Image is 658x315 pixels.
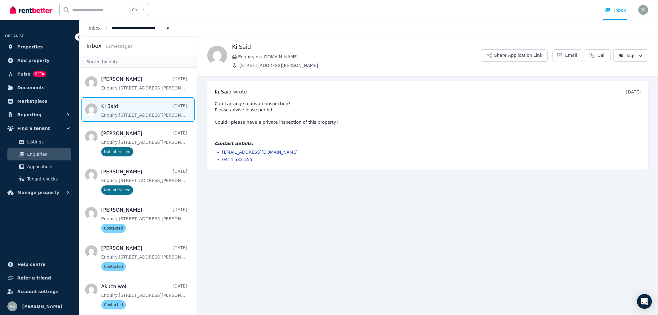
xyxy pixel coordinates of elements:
span: Call [598,52,606,58]
span: ORGANISE [5,34,24,38]
span: Applications [27,163,69,170]
span: [PERSON_NAME] [22,303,62,310]
a: 0414 533 555 [222,157,252,162]
a: [PERSON_NAME][DATE]Enquiry:[STREET_ADDRESS][PERSON_NAME].Not interested [101,130,187,156]
span: Reporting [17,111,41,118]
a: Marketplace [5,95,74,107]
a: [PERSON_NAME][DATE]Enquiry:[STREET_ADDRESS][PERSON_NAME].Contacted [101,245,187,271]
a: [PERSON_NAME][DATE]Enquiry:[STREET_ADDRESS][PERSON_NAME].Not interested [101,168,187,195]
nav: Breadcrumb [79,20,181,36]
span: Properties [17,43,43,51]
div: Inbox [604,7,626,13]
img: Ravi Beniwal [638,5,648,15]
pre: Can I arrange a private inspection? Please advise lease period Could I please have a private insp... [215,101,641,125]
a: Inbox [89,26,101,31]
span: Account settings [17,288,58,295]
a: Documents [5,81,74,94]
a: Help centre [5,258,74,271]
span: 11 message s [105,44,132,49]
h2: Inbox [86,42,101,50]
span: Add property [17,57,50,64]
a: Applications [7,160,71,173]
a: [PERSON_NAME][DATE]Enquiry:[STREET_ADDRESS][PERSON_NAME].Contacted [101,206,187,233]
img: Ravi Beniwal [7,301,17,311]
a: Call [585,49,611,61]
button: Manage property [5,186,74,199]
span: Ctrl [130,6,140,14]
span: Email [565,52,577,58]
span: Marketplace [17,97,47,105]
a: [PERSON_NAME][DATE]Enquiry:[STREET_ADDRESS][PERSON_NAME]. [101,76,187,91]
button: Tags [613,49,648,62]
span: BETA [33,71,46,77]
a: Properties [5,41,74,53]
span: Pulse [17,70,31,78]
button: Reporting [5,109,74,121]
a: Refer a friend [5,272,74,284]
span: Tags [619,52,635,59]
span: Find a tenant [17,125,50,132]
a: Email [552,49,582,61]
a: Enquiries [7,148,71,160]
a: Ki Said[DATE]Enquiry:[STREET_ADDRESS][PERSON_NAME]. [101,103,187,118]
button: Find a tenant [5,122,74,135]
div: Sorted by date [79,56,197,68]
a: Akuch wol[DATE]Enquiry:[STREET_ADDRESS][PERSON_NAME].Contacted [101,283,187,309]
a: Listings [7,136,71,148]
span: Help centre [17,261,46,268]
span: Enquiries [27,151,69,158]
time: [DATE] [626,89,641,94]
span: Refer a friend [17,274,51,282]
span: k [143,7,145,12]
span: [STREET_ADDRESS][PERSON_NAME] [239,62,481,68]
a: Add property [5,54,74,67]
h4: Contact details: [215,140,641,147]
div: Open Intercom Messenger [637,294,652,309]
span: Enquiry via [DOMAIN_NAME] [238,54,481,60]
span: Manage property [17,189,59,196]
img: RentBetter [10,5,52,15]
span: Tenant checks [27,175,69,183]
h1: Ki Said [232,43,481,51]
span: wrote [233,89,247,95]
a: Tenant checks [7,173,71,185]
span: Documents [17,84,45,91]
img: Ki Said [207,46,227,65]
span: Ki Said [215,89,232,95]
a: Account settings [5,285,74,298]
button: Share Application Link [481,49,548,62]
a: [EMAIL_ADDRESS][DOMAIN_NAME] [222,150,298,155]
a: PulseBETA [5,68,74,80]
span: Listings [27,138,69,146]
